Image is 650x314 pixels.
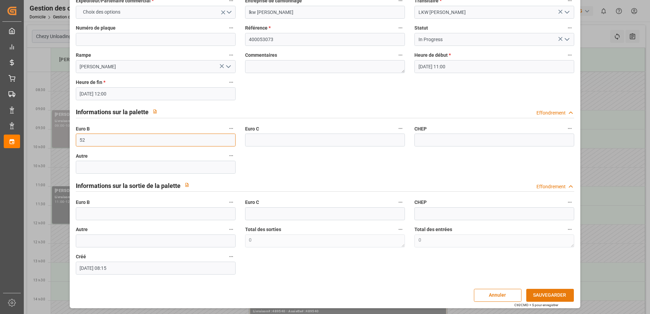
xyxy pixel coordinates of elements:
[414,52,448,58] font: Heure de début
[245,25,268,31] font: Référence
[227,51,236,59] button: Rampe
[414,234,574,247] textarea: 0
[414,60,574,73] input: JJ-MM-AAAA HH :MM
[245,234,405,247] textarea: 0
[536,183,566,190] div: Effondrement
[396,124,405,133] button: Euro C
[80,8,124,16] span: Choix des options
[76,25,116,31] font: Numéro de plaque
[76,262,236,275] input: JJ-MM-AAAA HH :MM
[227,78,236,87] button: Heure de fin *
[565,23,574,32] button: Statut
[396,23,405,32] button: Référence *
[227,225,236,234] button: Autre
[414,33,574,46] input: Type à rechercher/sélectionner
[76,87,236,100] input: JJ-MM-AAAA HH :MM
[76,80,102,85] font: Heure de fin
[227,151,236,160] button: Autre
[514,302,558,308] div: Ctrl/CMD + S pour enregistrer
[76,227,88,232] font: Autre
[536,109,566,117] div: Effondrement
[76,126,90,132] font: Euro B
[396,225,405,234] button: Total des sorties
[227,198,236,207] button: Euro B
[245,126,259,132] font: Euro C
[396,198,405,207] button: Euro C
[396,51,405,59] button: Commentaires
[414,199,427,205] font: CHEP
[76,107,149,117] h2: Informations sur la palette
[565,51,574,59] button: Heure de début *
[245,52,277,58] font: Commentaires
[245,227,281,232] font: Total des sorties
[76,52,91,58] font: Rampe
[562,34,572,45] button: Ouvrir le menu
[245,199,259,205] font: Euro C
[227,23,236,32] button: Numéro de plaque
[76,60,236,73] input: Type à rechercher/sélectionner
[76,181,181,190] h2: Informations sur la sortie de la palette
[565,225,574,234] button: Total des entrées
[565,198,574,207] button: CHEP
[414,227,452,232] font: Total des entrées
[227,124,236,133] button: Euro B
[223,62,233,72] button: Ouvrir le menu
[227,252,236,261] button: Créé
[414,126,427,132] font: CHEP
[562,7,572,18] button: Ouvrir le menu
[565,124,574,133] button: CHEP
[526,289,574,302] button: SAUVEGARDER
[76,6,236,19] button: Ouvrir le menu
[181,178,193,191] button: View description
[76,153,88,159] font: Autre
[76,199,90,205] font: Euro B
[76,254,86,259] font: Créé
[474,289,521,302] button: Annuler
[414,25,428,31] font: Statut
